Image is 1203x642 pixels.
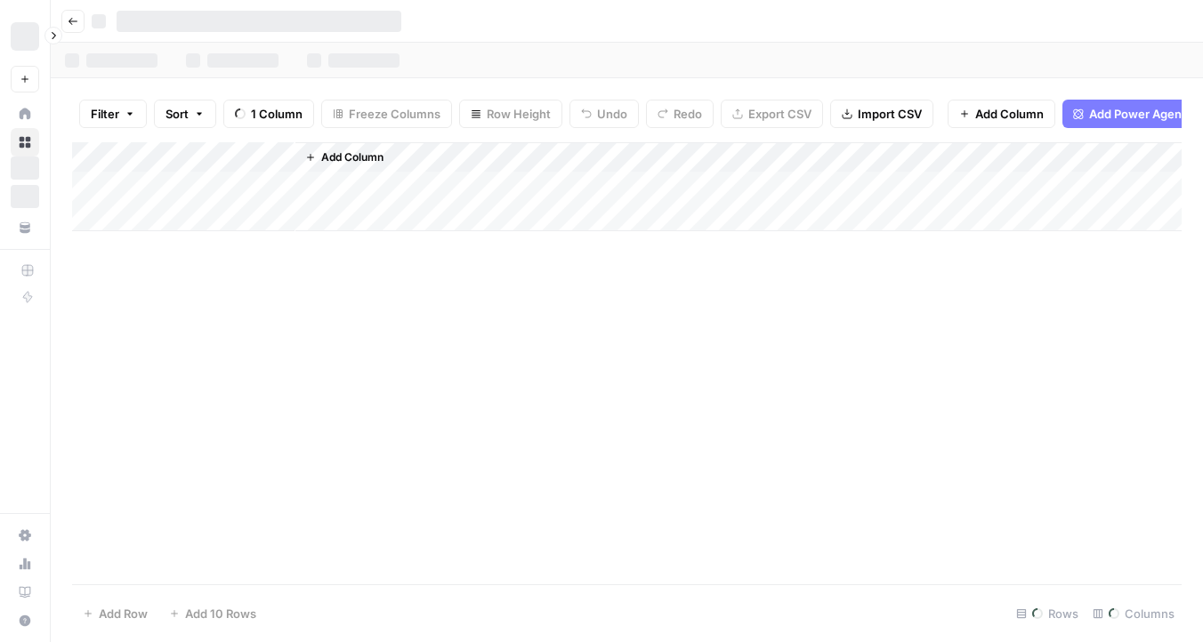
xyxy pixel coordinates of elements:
[858,105,922,123] span: Import CSV
[298,146,391,169] button: Add Column
[11,100,39,128] a: Home
[349,105,440,123] span: Freeze Columns
[166,105,189,123] span: Sort
[487,105,551,123] span: Row Height
[1086,599,1182,628] div: Columns
[321,100,452,128] button: Freeze Columns
[646,100,714,128] button: Redo
[11,213,39,242] a: Your Data
[948,100,1055,128] button: Add Column
[11,521,39,550] a: Settings
[99,605,148,622] span: Add Row
[597,105,627,123] span: Undo
[154,100,216,128] button: Sort
[1062,100,1197,128] button: Add Power Agent
[674,105,702,123] span: Redo
[251,105,303,123] span: 1 Column
[79,100,147,128] button: Filter
[223,100,314,128] button: 1 Column
[185,605,256,622] span: Add 10 Rows
[721,100,823,128] button: Export CSV
[569,100,639,128] button: Undo
[72,599,158,628] button: Add Row
[11,606,39,635] button: Help + Support
[11,550,39,578] a: Usage
[11,128,39,156] a: Browse
[830,100,933,128] button: Import CSV
[11,578,39,606] a: Learning Hub
[975,105,1044,123] span: Add Column
[1009,599,1086,628] div: Rows
[748,105,811,123] span: Export CSV
[459,100,562,128] button: Row Height
[91,105,119,123] span: Filter
[1089,105,1186,123] span: Add Power Agent
[158,599,267,628] button: Add 10 Rows
[321,149,384,165] span: Add Column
